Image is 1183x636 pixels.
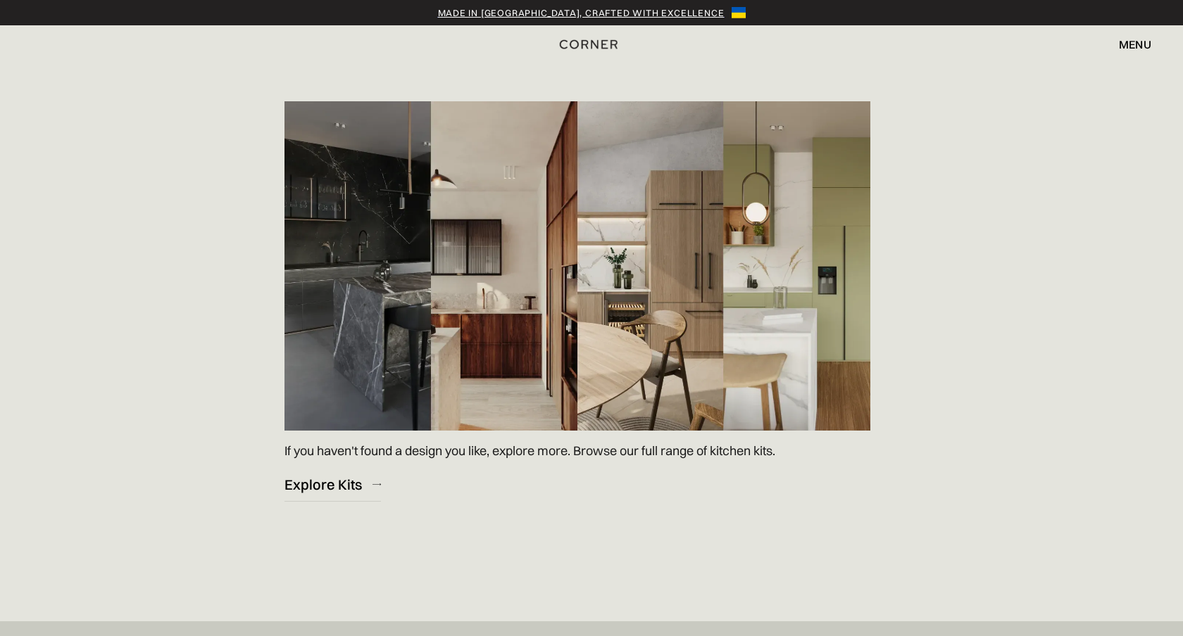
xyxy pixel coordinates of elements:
div: Explore Kits [284,475,362,494]
a: Made in [GEOGRAPHIC_DATA], crafted with excellence [438,6,725,20]
div: menu [1105,32,1151,56]
div: menu [1119,39,1151,50]
a: Explore Kits [284,467,381,502]
p: If you haven't found a design you like, explore more. Browse our full range of kitchen kits. [284,441,775,460]
a: home [544,35,639,53]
